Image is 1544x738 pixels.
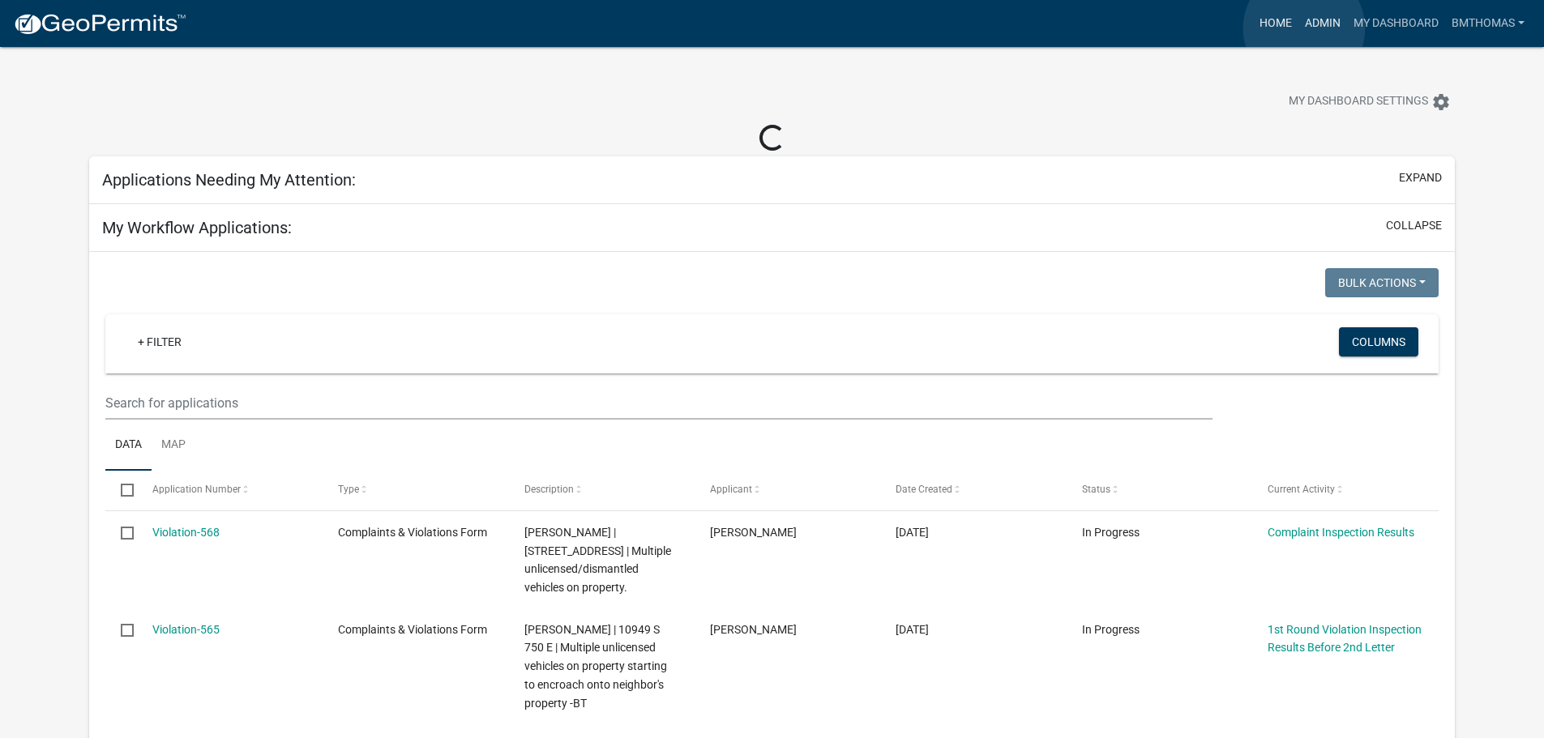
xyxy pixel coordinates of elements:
[105,420,152,471] a: Data
[1289,92,1428,112] span: My Dashboard Settings
[1082,484,1110,496] span: Status
[105,386,1212,420] input: Search for applications
[710,623,797,636] span: Brooklyn Thomas
[338,526,487,539] span: Complaints & Violations Form
[1268,484,1335,496] span: Current Activity
[1431,92,1451,112] i: settings
[1253,8,1298,39] a: Home
[338,623,487,636] span: Complaints & Violations Form
[1339,327,1418,356] button: Columns
[524,623,667,710] span: Lavengood, Joan | 10949 S 750 E | Multiple unlicensed vehicles on property starting to encroach o...
[1445,8,1531,39] a: bmthomas
[152,526,220,539] a: Violation-568
[896,526,929,539] span: 09/15/2025
[695,471,880,510] datatable-header-cell: Applicant
[1082,623,1140,636] span: In Progress
[1276,86,1464,117] button: My Dashboard Settingssettings
[710,526,797,539] span: Brooklyn Thomas
[323,471,508,510] datatable-header-cell: Type
[710,484,752,496] span: Applicant
[152,623,220,636] a: Violation-565
[1298,8,1347,39] a: Admin
[1268,526,1414,539] a: Complaint Inspection Results
[1268,623,1422,655] a: 1st Round Violation Inspection Results Before 2nd Letter
[105,471,136,510] datatable-header-cell: Select
[102,170,356,190] h5: Applications Needing My Attention:
[1252,471,1438,510] datatable-header-cell: Current Activity
[896,623,929,636] span: 09/11/2025
[137,471,323,510] datatable-header-cell: Application Number
[338,484,359,496] span: Type
[1386,217,1442,234] button: collapse
[524,484,574,496] span: Description
[152,420,195,471] a: Map
[152,484,241,496] span: Application Number
[102,218,292,237] h5: My Workflow Applications:
[1082,526,1140,539] span: In Progress
[1325,268,1439,297] button: Bulk Actions
[896,484,952,496] span: Date Created
[1347,8,1445,39] a: My Dashboard
[125,327,195,356] a: + Filter
[1399,169,1442,186] button: expand
[508,471,694,510] datatable-header-cell: Description
[524,526,671,594] span: Allen, Veronica J | 2464 W THIRD ST | Multiple unlicensed/dismantled vehicles on property.
[1067,471,1252,510] datatable-header-cell: Status
[880,471,1066,510] datatable-header-cell: Date Created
